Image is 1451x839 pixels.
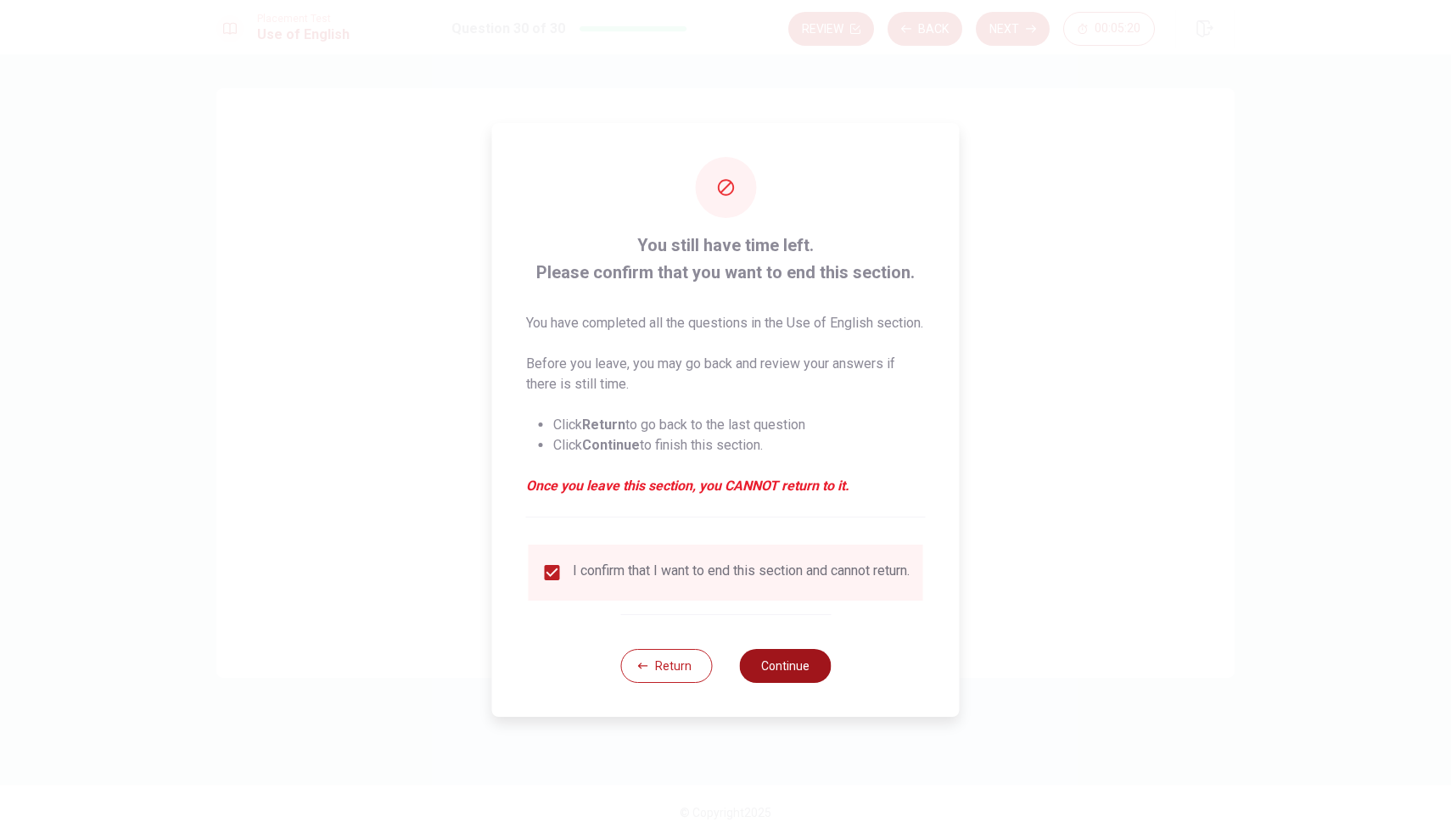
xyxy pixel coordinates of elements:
[526,313,926,333] p: You have completed all the questions in the Use of English section.
[553,435,926,456] li: Click to finish this section.
[573,562,910,583] div: I confirm that I want to end this section and cannot return.
[526,232,926,286] span: You still have time left. Please confirm that you want to end this section.
[739,649,831,683] button: Continue
[526,354,926,394] p: Before you leave, you may go back and review your answers if there is still time.
[620,649,712,683] button: Return
[582,437,640,453] strong: Continue
[526,476,926,496] em: Once you leave this section, you CANNOT return to it.
[582,417,625,433] strong: Return
[553,415,926,435] li: Click to go back to the last question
